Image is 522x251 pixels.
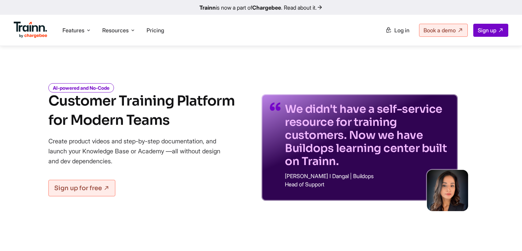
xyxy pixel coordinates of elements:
iframe: Chat Widget [488,218,522,251]
i: AI-powered and No-Code [48,83,114,92]
p: Head of Support [285,182,450,187]
p: We didn't have a self-service resource for training customers. Now we have Buildops learning cent... [285,102,450,168]
img: quotes-purple.41a7099.svg [270,102,281,111]
a: Sign up [473,24,508,37]
span: Sign up [478,27,496,34]
span: Resources [102,26,129,34]
span: Features [62,26,84,34]
b: Chargebee [252,4,281,11]
a: Sign up for free [48,180,115,196]
a: Log in [381,24,414,36]
span: Book a demo [424,27,456,34]
img: sabina-buildops.d2e8138.png [427,170,468,211]
b: Trainn [199,4,216,11]
a: Pricing [147,27,164,34]
p: Create product videos and step-by-step documentation, and launch your Knowledge Base or Academy —... [48,136,230,166]
a: Book a demo [419,24,468,37]
h1: Customer Training Platform for Modern Teams [48,91,235,130]
span: Log in [394,27,409,34]
p: [PERSON_NAME] I Dangal | Buildops [285,173,450,179]
img: Trainn Logo [14,22,47,38]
